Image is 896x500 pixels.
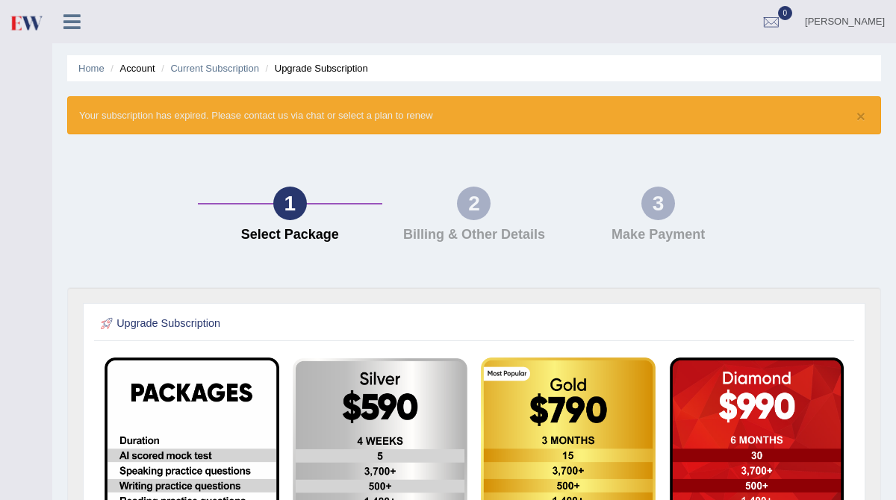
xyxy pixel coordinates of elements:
[78,63,105,74] a: Home
[262,61,368,75] li: Upgrade Subscription
[107,61,155,75] li: Account
[98,314,564,334] h2: Upgrade Subscription
[457,187,491,220] div: 2
[856,108,865,124] button: ×
[390,228,559,243] h4: Billing & Other Details
[205,228,375,243] h4: Select Package
[170,63,259,74] a: Current Subscription
[641,187,675,220] div: 3
[273,187,307,220] div: 1
[778,6,793,20] span: 0
[573,228,743,243] h4: Make Payment
[67,96,881,134] div: Your subscription has expired. Please contact us via chat or select a plan to renew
